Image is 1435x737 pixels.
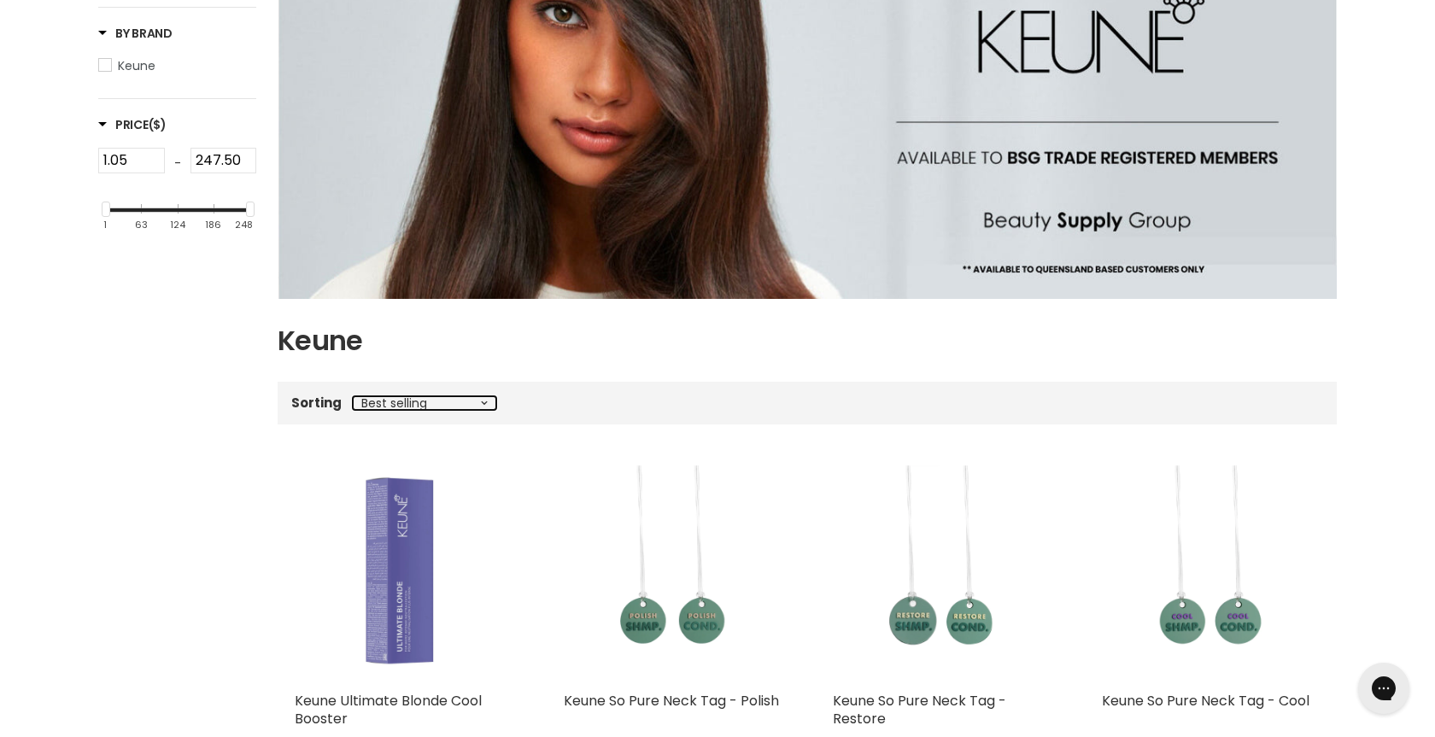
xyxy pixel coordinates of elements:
[833,691,1006,728] a: Keune So Pure Neck Tag - Restore
[118,57,155,74] span: Keune
[170,219,185,231] div: 124
[205,219,221,231] div: 186
[833,465,1051,683] img: Keune So Pure Neck Tag - Restore
[295,691,482,728] a: Keune Ultimate Blonde Cool Booster
[98,116,167,133] h3: Price($)
[98,148,165,173] input: Min Price
[278,323,1337,359] h1: Keune
[103,219,107,231] div: 1
[165,148,190,178] div: -
[190,148,257,173] input: Max Price
[564,465,782,683] img: Keune So Pure Neck Tag - Polish
[98,25,173,42] h3: By Brand
[135,219,148,231] div: 63
[98,56,256,75] a: Keune
[1102,465,1320,683] img: Keune So Pure Neck Tag - Cool
[98,116,167,133] span: Price
[295,465,512,683] img: Keune Ultimate Blonde Cool Booster
[1350,657,1418,720] iframe: Gorgias live chat messenger
[291,395,342,410] label: Sorting
[564,691,779,711] a: Keune So Pure Neck Tag - Polish
[1102,691,1309,711] a: Keune So Pure Neck Tag - Cool
[149,116,167,133] span: ($)
[235,219,253,231] div: 248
